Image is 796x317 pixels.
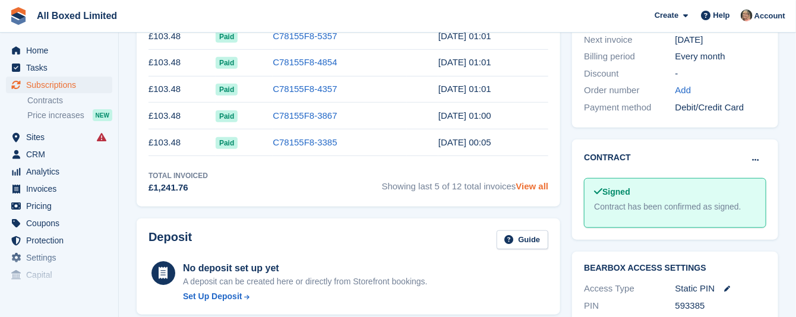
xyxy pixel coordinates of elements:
span: Pricing [26,198,97,214]
a: C78155F8-5357 [273,31,337,41]
span: Subscriptions [26,77,97,93]
td: £103.48 [149,103,216,129]
time: 2025-04-09 00:00:08 UTC [438,110,491,121]
a: menu [6,129,112,145]
span: Price increases [27,110,84,121]
span: CRM [26,146,97,163]
h2: BearBox Access Settings [584,264,766,273]
span: Paid [216,57,238,69]
a: Price increases NEW [27,109,112,122]
td: £103.48 [149,76,216,103]
a: C78155F8-3867 [273,110,337,121]
div: Contract has been confirmed as signed. [594,201,756,213]
a: menu [6,249,112,266]
td: £103.48 [149,49,216,76]
td: £103.48 [149,129,216,156]
div: Next invoice [584,33,675,47]
a: menu [6,267,112,283]
img: Sandie Mills [741,9,753,21]
time: 2025-07-09 00:01:44 UTC [438,31,491,41]
div: No deposit set up yet [183,261,428,275]
a: C78155F8-3385 [273,137,337,147]
div: - [675,67,766,81]
a: Contracts [27,95,112,106]
div: Total Invoiced [149,170,208,181]
a: All Boxed Limited [32,6,122,26]
div: Discount [584,67,675,81]
span: Home [26,42,97,59]
a: menu [6,59,112,76]
div: PIN [584,299,675,313]
a: menu [6,77,112,93]
a: C78155F8-4854 [273,57,337,67]
a: menu [6,146,112,163]
a: C78155F8-4357 [273,84,337,94]
h2: Contract [584,151,631,164]
a: Set Up Deposit [183,290,428,303]
span: Tasks [26,59,97,76]
span: Settings [26,249,97,266]
a: menu [6,42,112,59]
span: Paid [216,84,238,96]
span: Analytics [26,163,97,180]
time: 2025-06-09 00:01:00 UTC [438,57,491,67]
span: Paid [216,110,238,122]
span: Capital [26,267,97,283]
div: Access Type [584,282,675,296]
span: Paid [216,137,238,149]
time: 2025-05-09 00:01:36 UTC [438,84,491,94]
div: Static PIN [675,282,766,296]
td: £103.48 [149,23,216,50]
time: 2025-03-09 00:05:04 UTC [438,137,491,147]
span: Protection [26,232,97,249]
i: Smart entry sync failures have occurred [97,132,106,142]
h2: Deposit [149,230,192,250]
a: Add [675,84,691,97]
div: Payment method [584,101,675,115]
div: Signed [594,186,756,198]
div: [DATE] [675,33,766,47]
div: Set Up Deposit [183,290,242,303]
span: Account [754,10,785,22]
a: menu [6,198,112,214]
a: View all [516,181,549,191]
a: menu [6,180,112,197]
p: A deposit can be created here or directly from Storefront bookings. [183,275,428,288]
span: Create [655,9,678,21]
div: Billing period [584,50,675,64]
div: £1,241.76 [149,181,208,195]
a: menu [6,215,112,232]
div: Every month [675,50,766,64]
span: Help [713,9,730,21]
span: Coupons [26,215,97,232]
img: stora-icon-8386f47178a22dfd0bd8f6a31ec36ba5ce8667c1dd55bd0f319d3a0aa187defe.svg [10,7,27,25]
div: Debit/Credit Card [675,101,766,115]
a: Guide [497,230,549,250]
a: menu [6,163,112,180]
span: Invoices [26,180,97,197]
a: menu [6,232,112,249]
div: Order number [584,84,675,97]
div: 593385 [675,299,766,313]
div: NEW [93,109,112,121]
span: Showing last 5 of 12 total invoices [382,170,549,195]
span: Sites [26,129,97,145]
span: Paid [216,31,238,43]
